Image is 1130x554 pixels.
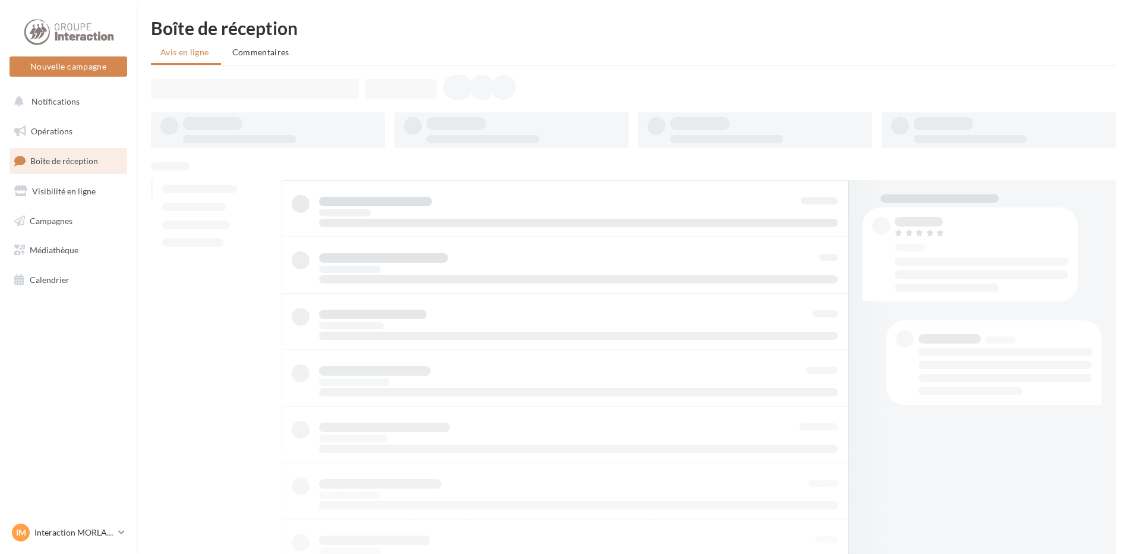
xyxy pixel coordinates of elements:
[34,527,113,539] p: Interaction MORLAIX
[30,275,70,285] span: Calendrier
[7,179,130,204] a: Visibilité en ligne
[232,47,289,57] span: Commentaires
[30,245,78,255] span: Médiathèque
[7,267,130,292] a: Calendrier
[7,119,130,144] a: Opérations
[30,215,72,225] span: Campagnes
[7,89,125,114] button: Notifications
[7,209,130,234] a: Campagnes
[31,96,80,106] span: Notifications
[7,238,130,263] a: Médiathèque
[7,148,130,174] a: Boîte de réception
[151,19,1116,37] div: Boîte de réception
[31,126,72,136] span: Opérations
[10,56,127,77] button: Nouvelle campagne
[16,527,26,539] span: IM
[10,521,127,544] a: IM Interaction MORLAIX
[30,156,98,166] span: Boîte de réception
[32,186,96,196] span: Visibilité en ligne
